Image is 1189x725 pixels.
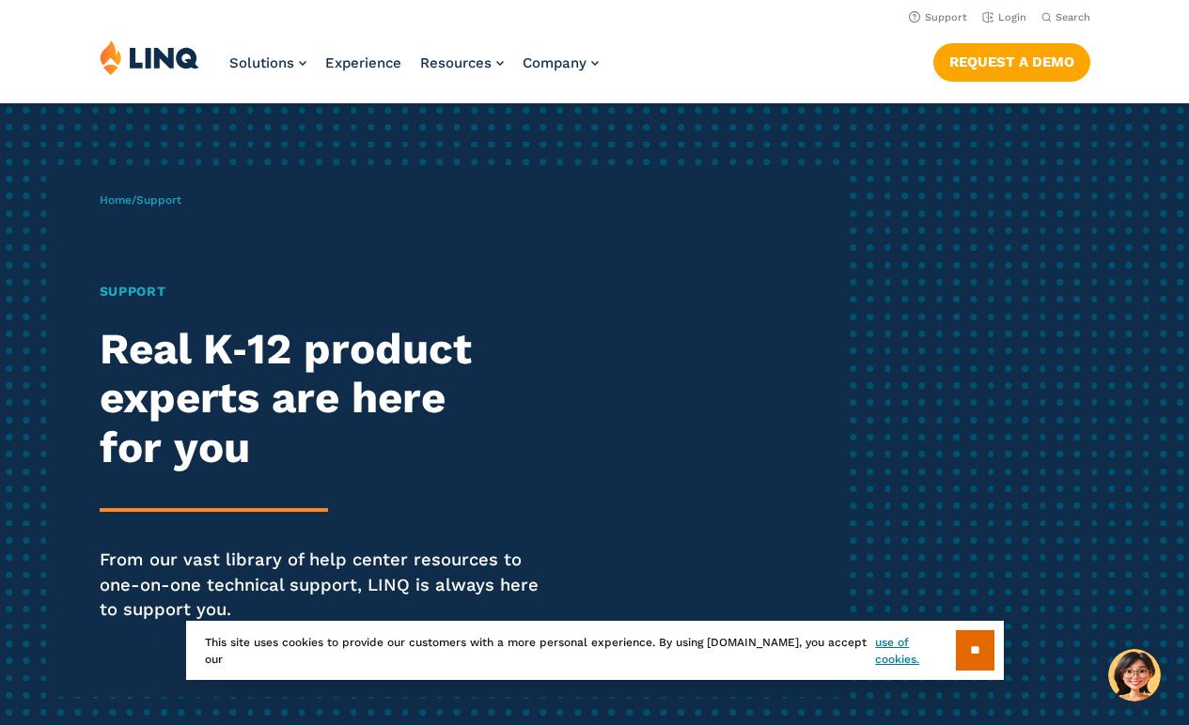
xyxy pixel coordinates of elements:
img: LINQ | K‑12 Software [100,39,199,75]
a: Solutions [229,54,306,71]
a: Experience [325,54,401,71]
a: Request a Demo [933,43,1090,81]
a: Resources [420,54,504,71]
div: This site uses cookies to provide our customers with a more personal experience. By using [DOMAIN... [186,621,1004,680]
span: Company [523,54,587,71]
h1: Support [100,282,557,301]
h2: Real K‑12 product experts are here for you [100,325,557,473]
p: From our vast library of help center resources to one-on-one technical support, LINQ is always he... [100,548,557,622]
a: Login [982,11,1026,23]
span: Resources [420,54,492,71]
nav: Button Navigation [933,39,1090,81]
nav: Primary Navigation [229,39,599,101]
a: Support [909,11,967,23]
button: Hello, have a question? Let’s chat. [1108,649,1161,702]
button: Open Search Bar [1041,10,1090,24]
span: Support [136,193,181,207]
a: Home [100,193,132,207]
span: Search [1056,11,1090,23]
a: Company [523,54,599,71]
a: use of cookies. [875,634,955,668]
span: Solutions [229,54,294,71]
span: / [100,193,181,207]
